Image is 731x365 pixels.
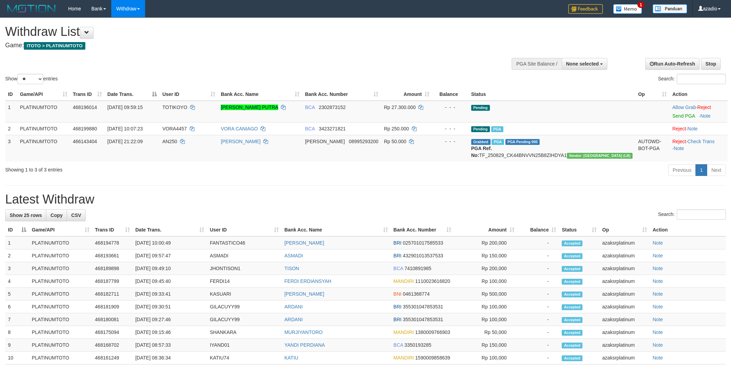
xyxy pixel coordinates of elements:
[284,355,298,361] a: KATIU
[653,355,663,361] a: Note
[653,342,663,348] a: Note
[5,275,29,288] td: 4
[381,88,432,101] th: Amount: activate to sort column ascending
[599,236,650,249] td: azaksrplatinum
[454,339,517,352] td: Rp 150,000
[517,300,559,313] td: -
[133,326,207,339] td: [DATE] 09:15:46
[492,139,504,145] span: Marked by azaksrplatinum
[517,236,559,249] td: -
[672,105,696,110] a: Allow Grab
[133,352,207,364] td: [DATE] 08:36:34
[5,88,17,101] th: ID
[305,105,315,110] span: BCA
[133,262,207,275] td: [DATE] 09:49:10
[5,25,481,39] h1: Withdraw List
[658,74,726,84] label: Search:
[454,313,517,326] td: Rp 100,000
[415,329,450,335] span: Copy 1380009766903 to clipboard
[559,224,599,236] th: Status: activate to sort column ascending
[599,339,650,352] td: azaksrplatinum
[207,313,282,326] td: GILACUYY99
[701,58,721,70] a: Stop
[670,122,728,135] td: ·
[221,105,278,110] a: [PERSON_NAME] PUTRA
[635,88,670,101] th: Op: activate to sort column ascending
[454,300,517,313] td: Rp 100,000
[92,236,133,249] td: 468194778
[73,105,97,110] span: 468196014
[5,313,29,326] td: 7
[599,224,650,236] th: Op: activate to sort column ascending
[637,2,645,8] span: 1
[284,266,299,271] a: TISON
[5,42,481,49] h4: Game:
[207,249,282,262] td: ASMADI
[670,88,728,101] th: Action
[599,352,650,364] td: azaksrplatinum
[653,266,663,271] a: Note
[403,253,443,258] span: Copy 432901013537533 to clipboard
[92,275,133,288] td: 468187799
[468,135,635,161] td: TF_250829_CK44BNVVN25B8ZIHDYA1
[695,164,707,176] a: 1
[160,88,218,101] th: User ID: activate to sort column ascending
[653,304,663,309] a: Note
[349,139,379,144] span: Copy 08995293200 to clipboard
[517,249,559,262] td: -
[92,313,133,326] td: 468180081
[5,193,726,206] h1: Latest Withdraw
[133,275,207,288] td: [DATE] 09:45:40
[562,292,582,297] span: Accepted
[562,253,582,259] span: Accepted
[653,329,663,335] a: Note
[5,101,17,122] td: 1
[207,236,282,249] td: FANTASTICO46
[207,275,282,288] td: FERDI14
[24,42,85,50] span: ITOTO > PLATINUMTOTO
[282,224,391,236] th: Bank Acc. Name: activate to sort column ascending
[50,213,63,218] span: Copy
[566,61,599,67] span: None selected
[92,352,133,364] td: 468161249
[668,164,696,176] a: Previous
[403,304,443,309] span: Copy 355301047853531 to clipboard
[107,139,143,144] span: [DATE] 21:22:09
[567,153,633,159] span: Vendor URL: https://dashboard.q2checkout.com/secure
[415,278,450,284] span: Copy 1110023616820 to clipboard
[517,339,559,352] td: -
[677,74,726,84] input: Search:
[517,224,559,236] th: Balance: activate to sort column ascending
[73,126,97,131] span: 468199880
[46,209,67,221] a: Copy
[5,339,29,352] td: 9
[393,355,414,361] span: MANDIRI
[653,253,663,258] a: Note
[658,209,726,220] label: Search:
[29,275,92,288] td: PLATINUMTOTO
[17,101,70,122] td: PLATINUMTOTO
[29,326,92,339] td: PLATINUMTOTO
[284,291,324,297] a: [PERSON_NAME]
[393,278,414,284] span: MANDIRI
[687,126,698,131] a: Note
[517,313,559,326] td: -
[415,355,450,361] span: Copy 1590009858639 to clipboard
[393,342,403,348] span: BCA
[302,88,381,101] th: Bank Acc. Number: activate to sort column ascending
[17,74,43,84] select: Showentries
[67,209,86,221] a: CSV
[599,326,650,339] td: azaksrplatinum
[384,139,406,144] span: Rp 50.000
[5,249,29,262] td: 2
[517,326,559,339] td: -
[92,224,133,236] th: Trans ID: activate to sort column ascending
[162,105,187,110] span: TOTIKOYO
[207,339,282,352] td: IYAND01
[319,126,346,131] span: Copy 3423271821 to clipboard
[92,249,133,262] td: 468193661
[92,300,133,313] td: 468181909
[17,122,70,135] td: PLATINUMTOTO
[687,139,715,144] a: Check Trans
[29,300,92,313] td: PLATINUMTOTO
